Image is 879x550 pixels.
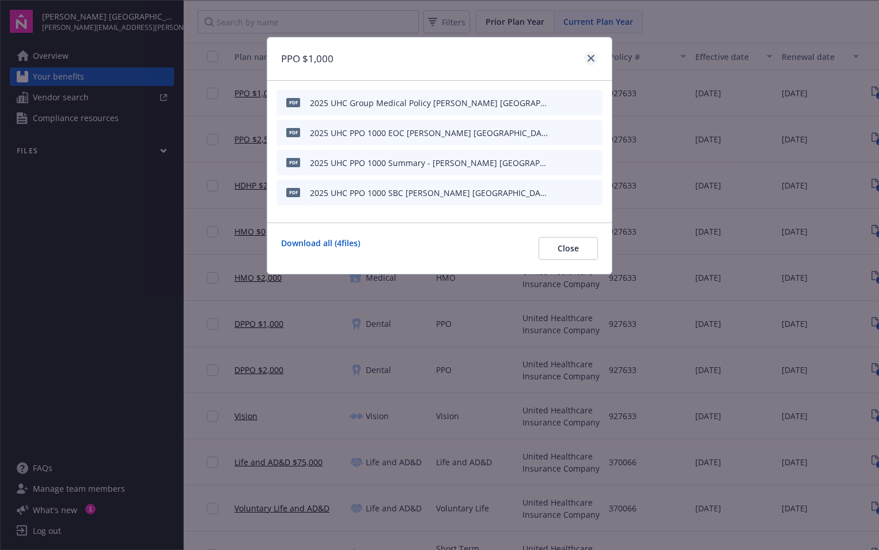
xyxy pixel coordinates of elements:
[310,187,548,199] div: 2025 UHC PPO 1000 SBC [PERSON_NAME] [GEOGRAPHIC_DATA]pdf
[286,98,300,107] span: pdf
[588,187,598,199] button: preview file
[569,157,578,169] button: download file
[286,188,300,197] span: pdf
[286,158,300,167] span: pdf
[281,237,360,260] a: Download all ( 4 files)
[588,127,598,139] button: preview file
[569,97,578,109] button: download file
[584,51,598,65] a: close
[286,128,300,137] span: pdf
[588,97,598,109] button: preview file
[569,187,578,199] button: download file
[310,157,548,169] div: 2025 UHC PPO 1000 Summary - [PERSON_NAME] [GEOGRAPHIC_DATA]pdf
[310,127,548,139] div: 2025 UHC PPO 1000 EOC [PERSON_NAME] [GEOGRAPHIC_DATA]pdf
[310,97,548,109] div: 2025 UHC Group Medical Policy [PERSON_NAME] [GEOGRAPHIC_DATA]pdf
[539,237,598,260] button: Close
[569,127,578,139] button: download file
[588,157,598,169] button: preview file
[281,51,334,66] h1: PPO $1,000
[558,243,579,254] span: Close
